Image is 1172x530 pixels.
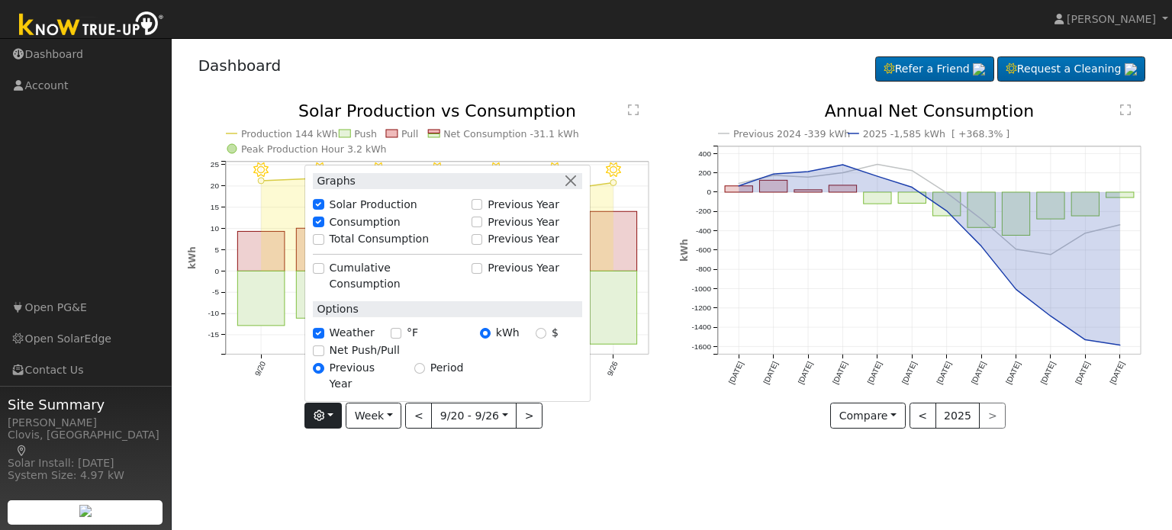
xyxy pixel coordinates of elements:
button: 2025 [935,403,980,429]
input: Previous Year [472,234,482,245]
rect: onclick="" [933,192,961,216]
text: [DATE] [761,360,779,385]
input: Net Push/Pull [313,345,324,356]
text: kWh [187,247,198,270]
rect: onclick="" [590,271,637,345]
button: 9/20 - 9/26 [431,403,517,429]
circle: onclick="" [736,183,742,189]
text: -15 [208,331,219,339]
text: 15 [210,203,219,211]
rect: onclick="" [725,186,752,192]
text: Solar Production vs Consumption [298,101,576,120]
button: Week [346,403,401,429]
circle: onclick="" [1013,287,1019,293]
input: Previous Year [472,217,482,227]
circle: onclick="" [840,162,846,168]
text: [DATE] [727,360,745,385]
text: -800 [696,265,711,274]
label: kWh [496,325,520,341]
text: 0 [707,188,711,196]
input: Cumulative Consumption [313,263,324,274]
button: < [405,403,432,429]
circle: onclick="" [874,162,881,168]
circle: onclick="" [610,180,617,186]
text: 10 [210,224,219,233]
text: [DATE] [1005,360,1022,385]
input: Solar Production [313,199,324,210]
text: 25 [210,160,219,169]
label: Weather [330,325,375,341]
circle: onclick="" [840,170,846,176]
button: > [516,403,543,429]
text: Peak Production Hour 3.2 kWh [241,143,387,155]
circle: onclick="" [736,181,742,187]
rect: onclick="" [1037,192,1064,219]
div: Clovis, [GEOGRAPHIC_DATA] [8,427,163,459]
text: [DATE] [1109,360,1126,385]
i: 9/23 - Clear [430,162,445,178]
img: Know True-Up [11,8,172,43]
span: Site Summary [8,394,163,415]
circle: onclick="" [1013,246,1019,252]
text: 20 [210,181,219,190]
label: Solar Production [330,197,417,213]
circle: onclick="" [1048,313,1054,320]
label: Net Push/Pull [330,342,400,358]
label: Previous Year [330,360,398,392]
text: [DATE] [797,360,814,385]
input: $ [536,328,546,339]
circle: onclick="" [978,217,984,223]
text: 2025 -1,585 kWh [ +368.3% ] [863,128,1010,140]
rect: onclick="" [1072,192,1100,216]
text:  [628,104,639,116]
circle: onclick="" [258,178,264,184]
a: Refer a Friend [875,56,994,82]
circle: onclick="" [1117,342,1123,349]
text: Previous 2024 -339 kWh [733,128,850,140]
text: [DATE] [900,360,918,385]
rect: onclick="" [1106,192,1134,198]
i: 9/24 - Clear [488,162,504,178]
input: °F [391,328,401,339]
text: -5 [212,288,219,297]
circle: onclick="" [910,185,916,191]
button: < [910,403,936,429]
input: Consumption [313,217,324,227]
circle: onclick="" [944,208,950,214]
text: Annual Net Consumption [825,101,1035,120]
text: 400 [698,149,711,158]
i: 9/25 - Clear [547,162,562,178]
text: Pull [401,128,418,140]
label: Total Consumption [330,231,430,247]
circle: onclick="" [771,171,777,177]
a: Dashboard [198,56,282,75]
text: 5 [214,246,219,254]
text: [DATE] [935,360,953,385]
i: 9/21 - Clear [312,162,327,178]
text: 200 [698,169,711,177]
text: -1600 [692,342,712,351]
input: Previous Year [313,363,324,374]
rect: onclick="" [760,181,787,193]
input: Period [414,363,425,374]
rect: onclick="" [794,190,822,192]
input: Previous Year [472,263,482,274]
div: [PERSON_NAME] [8,415,163,431]
text: -600 [696,246,711,254]
circle: onclick="" [944,190,950,196]
text: -400 [696,226,711,235]
text: [DATE] [1074,360,1091,385]
button: Compare [830,403,906,429]
label: $ [552,325,559,341]
i: 9/26 - Clear [606,162,621,178]
rect: onclick="" [296,271,343,319]
text: [DATE] [1039,360,1057,385]
circle: onclick="" [805,175,811,181]
input: kWh [480,328,491,339]
text: [DATE] [866,360,884,385]
text: 9/20 [253,360,267,377]
img: retrieve [79,505,92,517]
circle: onclick="" [771,172,777,178]
label: Cumulative Consumption [330,260,464,292]
div: System Size: 4.97 kW [8,467,163,483]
